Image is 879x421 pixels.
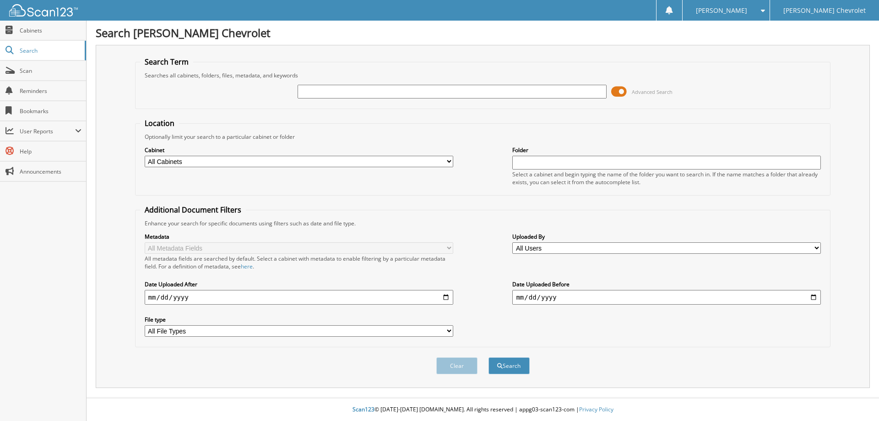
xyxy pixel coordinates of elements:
[20,27,81,34] span: Cabinets
[145,255,453,270] div: All metadata fields are searched by default. Select a cabinet with metadata to enable filtering b...
[353,405,374,413] span: Scan123
[579,405,613,413] a: Privacy Policy
[436,357,477,374] button: Clear
[512,233,821,241] label: Uploaded By
[488,357,530,374] button: Search
[20,107,81,115] span: Bookmarks
[20,67,81,75] span: Scan
[140,71,826,79] div: Searches all cabinets, folders, files, metadata, and keywords
[145,280,453,288] label: Date Uploaded After
[145,316,453,323] label: File type
[512,290,821,305] input: end
[140,133,826,141] div: Optionally limit your search to a particular cabinet or folder
[512,170,821,186] div: Select a cabinet and begin typing the name of the folder you want to search in. If the name match...
[140,219,826,227] div: Enhance your search for specific documents using filters such as date and file type.
[696,8,747,13] span: [PERSON_NAME]
[20,47,80,55] span: Search
[20,168,81,175] span: Announcements
[20,127,75,135] span: User Reports
[9,4,78,16] img: scan123-logo-white.svg
[512,146,821,154] label: Folder
[241,262,253,270] a: here
[145,290,453,305] input: start
[783,8,866,13] span: [PERSON_NAME] Chevrolet
[145,146,453,154] label: Cabinet
[20,87,81,95] span: Reminders
[87,399,879,421] div: © [DATE]-[DATE] [DOMAIN_NAME]. All rights reserved | appg03-scan123-com |
[632,88,673,95] span: Advanced Search
[512,280,821,288] label: Date Uploaded Before
[140,118,179,128] legend: Location
[20,148,81,155] span: Help
[140,205,246,215] legend: Additional Document Filters
[140,57,193,67] legend: Search Term
[96,25,870,40] h1: Search [PERSON_NAME] Chevrolet
[145,233,453,241] label: Metadata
